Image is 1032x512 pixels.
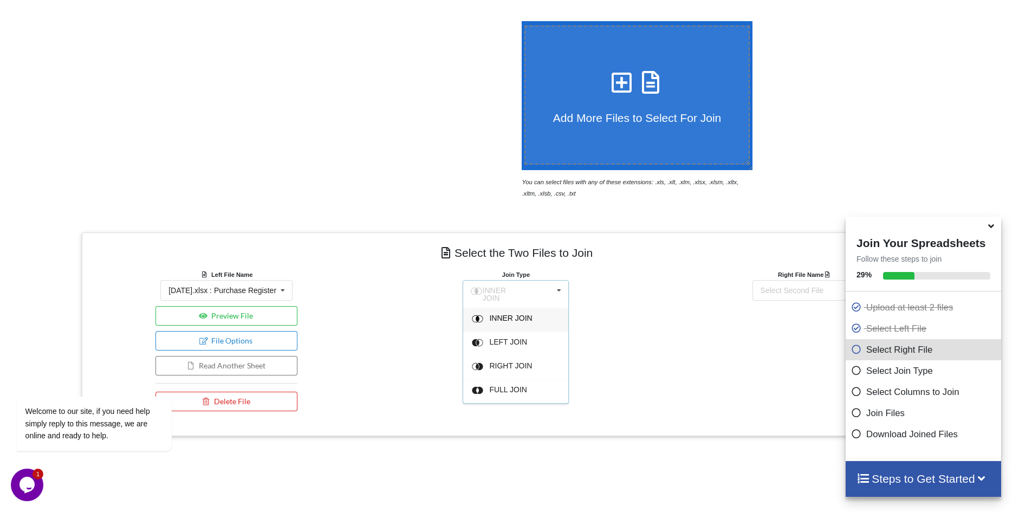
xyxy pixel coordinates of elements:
[155,356,297,375] button: Read Another Sheet
[155,392,297,411] button: Delete File
[490,361,533,370] span: RIGHT JOIN
[211,271,252,278] b: Left File Name
[11,299,206,463] iframe: chat widget
[483,286,507,302] span: INNER JOIN
[851,406,998,420] p: Join Files
[856,270,872,279] b: 29 %
[11,469,46,501] iframe: chat widget
[851,322,998,335] p: Select Left File
[851,427,998,441] p: Download Joined Files
[155,331,297,351] button: File Options
[846,234,1001,250] h4: Join Your Spreadsheets
[846,254,1001,264] p: Follow these steps to join
[851,385,998,399] p: Select Columns to Join
[90,241,942,265] h4: Select the Two Files to Join
[490,385,528,394] span: FULL JOIN
[502,271,530,278] b: Join Type
[168,287,276,294] div: [DATE].xlsx : Purchase Register
[761,287,824,294] div: Select Second File
[522,179,738,197] i: You can select files with any of these extensions: .xls, .xlt, .xlm, .xlsx, .xlsm, .xltx, .xltm, ...
[851,364,998,378] p: Select Join Type
[856,472,990,485] h4: Steps to Get Started
[851,343,998,357] p: Select Right File
[490,314,533,322] span: INNER JOIN
[553,112,721,124] span: Add More Files to Select For Join
[778,271,833,278] b: Right File Name
[851,301,998,314] p: Upload at least 2 files
[155,306,297,326] button: Preview File
[490,338,528,346] span: LEFT JOIN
